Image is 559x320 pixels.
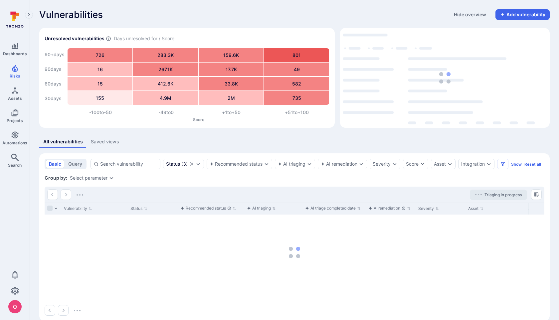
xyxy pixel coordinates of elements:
[166,161,180,167] div: Status
[180,205,231,212] div: Recommended status
[199,91,264,105] div: 2M
[264,48,329,62] div: 801
[64,206,92,211] button: Sort by Vulnerability
[45,175,67,181] span: Group by:
[45,48,65,61] div: 90+ days
[305,205,356,212] div: AI triage completed date
[434,161,446,167] button: Asset
[264,77,329,90] div: 582
[68,77,132,90] div: 15
[77,194,83,196] img: Loading...
[340,28,550,128] div: Top integrations by vulnerabilities
[106,35,111,42] span: Number of vulnerabilities in status ‘Open’ ‘Triaged’ and ‘In process’ divided by score and scanne...
[68,109,133,116] div: -100 to -50
[27,12,31,18] i: Expand navigation menu
[439,72,451,83] img: Loading...
[264,63,329,76] div: 49
[392,161,397,167] button: Expand dropdown
[45,63,65,76] div: 90 days
[133,48,198,62] div: 283.3K
[264,109,330,116] div: +51 to +100
[65,160,85,168] button: query
[468,206,483,211] button: Sort by Asset
[45,77,65,90] div: 60 days
[511,162,522,167] button: Show
[166,161,188,167] button: Status(3)
[68,91,132,105] div: 155
[368,205,406,212] div: AI remediation
[61,189,71,200] button: Go to the next page
[166,161,188,167] div: ( 3 )
[199,77,264,90] div: 33.8K
[531,189,542,200] button: Manage columns
[210,161,263,167] button: Recommended status
[68,48,132,62] div: 726
[7,118,23,123] span: Projects
[461,161,485,167] button: Integration
[264,161,269,167] button: Expand dropdown
[47,206,53,211] span: Select all rows
[74,310,81,311] img: Loading...
[25,11,33,19] button: Expand navigation menu
[46,160,64,168] button: basic
[264,91,329,105] div: 735
[199,48,264,62] div: 159.6K
[305,206,361,211] button: Sort by function(){return k.createElement(pN.A,{direction:"row",alignItems:"center",gap:4},k.crea...
[8,163,22,168] span: Search
[58,305,69,316] button: Go to the next page
[133,91,198,105] div: 4.9M
[114,35,174,42] span: Days unresolved for / Score
[406,161,419,167] div: Score
[196,161,201,167] button: Expand dropdown
[8,300,22,313] img: ACg8ocJcCe-YbLxGm5tc0PuNRxmgP8aEm0RBXn6duO8aeMVK9zjHhw=s96-c
[109,175,114,181] button: Expand dropdown
[247,206,276,211] button: Sort by function(){return k.createElement(pN.A,{direction:"row",alignItems:"center",gap:4},k.crea...
[45,92,65,105] div: 30 days
[45,35,104,42] h2: Unresolved vulnerabilities
[199,109,264,116] div: +1 to +50
[497,159,508,169] button: Filters
[247,205,271,212] div: AI triaging
[133,63,198,76] div: 267.1K
[68,117,329,122] p: Score
[10,74,20,79] span: Risks
[486,161,491,167] button: Expand dropdown
[8,96,22,101] span: Assets
[524,162,541,167] button: Reset all
[68,63,132,76] div: 16
[45,305,55,316] button: Go to the previous page
[447,161,453,167] button: Expand dropdown
[39,136,550,148] div: assets tabs
[100,161,157,167] input: Search vulnerability
[2,140,27,145] span: Automations
[450,9,490,20] button: Hide overview
[484,192,522,197] span: Triaging in progress
[307,161,312,167] button: Expand dropdown
[418,206,439,211] button: Sort by Severity
[321,161,357,167] button: AI remediation
[8,300,22,313] div: oleg malkov
[373,161,391,167] button: Severity
[495,9,550,20] button: Add vulnerability
[70,175,107,181] button: Select parameter
[39,9,103,20] span: Vulnerabilities
[3,51,27,56] span: Dashboards
[133,77,198,90] div: 412.6K
[278,161,305,167] button: AI triaging
[368,206,411,211] button: Sort by function(){return k.createElement(pN.A,{direction:"row",alignItems:"center",gap:4},k.crea...
[180,206,236,211] button: Sort by function(){return k.createElement(pN.A,{direction:"row",alignItems:"center",gap:4},k.crea...
[189,161,194,167] button: Clear selection
[199,63,264,76] div: 17.7K
[43,138,83,145] div: All vulnerabilities
[475,194,482,195] img: Loading...
[70,175,114,181] div: grouping parameters
[91,138,119,145] div: Saved views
